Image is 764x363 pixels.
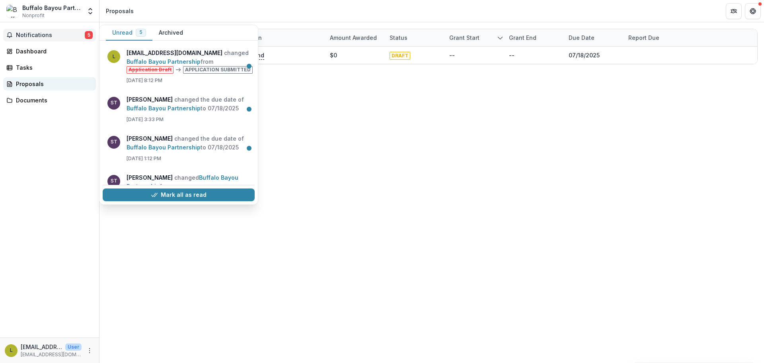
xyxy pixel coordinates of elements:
div: $0 [330,51,337,59]
div: Tasks [16,63,90,72]
div: Status [385,29,444,46]
div: Due Date [564,29,624,46]
div: Proposals [16,80,90,88]
div: Grant start [444,29,504,46]
p: [EMAIL_ADDRESS][DOMAIN_NAME] [21,343,62,351]
button: Notifications5 [3,29,96,41]
p: changed from [127,49,256,74]
a: Dashboard [3,45,96,58]
p: changed the due date of to 07/18/2025 [127,134,250,152]
a: Tasks [3,61,96,74]
nav: breadcrumb [103,5,137,17]
a: Buffalo Bayou Partnership [127,144,201,151]
button: Mark all as read [103,188,255,201]
button: More [85,346,94,355]
button: Unread [106,25,152,41]
a: Buffalo Bayou Partnership [127,105,201,112]
span: 5 [85,31,93,39]
a: Proposals [3,77,96,90]
span: DRAFT [390,52,410,60]
svg: sorted descending [497,35,503,41]
div: Grant end [504,29,564,46]
div: Amount awarded [325,29,385,46]
div: Status [385,33,412,42]
img: Buffalo Bayou Partnership [6,5,19,18]
div: Dashboard [16,47,90,55]
div: Proposals [106,7,134,15]
div: Report Due [624,33,664,42]
div: Buffalo Bayou Partnership [22,4,82,12]
button: Partners [726,3,742,19]
div: -- [449,51,455,59]
span: 5 [139,29,142,35]
button: Open entity switcher [85,3,96,19]
a: Buffalo Bayou Partnership [127,174,238,190]
button: Get Help [745,3,761,19]
a: Buffalo Bayou Partnership [127,58,201,65]
p: changed from [127,173,250,198]
div: Due Date [564,33,599,42]
span: Nonprofit [22,12,45,19]
div: Foundation [226,29,325,46]
div: Report Due [624,29,683,46]
p: [EMAIL_ADDRESS][DOMAIN_NAME] [21,351,82,358]
span: Notifications [16,32,85,39]
div: Amount awarded [325,33,382,42]
div: Grant start [444,33,484,42]
div: Documents [16,96,90,104]
div: 07/18/2025 [569,51,600,59]
div: lmcburnett@buffalobayou.org [10,348,13,353]
div: -- [509,51,515,59]
button: Archived [152,25,189,41]
div: Grant end [504,33,541,42]
p: changed the due date of to 07/18/2025 [127,95,250,113]
p: User [65,343,82,351]
a: Documents [3,94,96,107]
